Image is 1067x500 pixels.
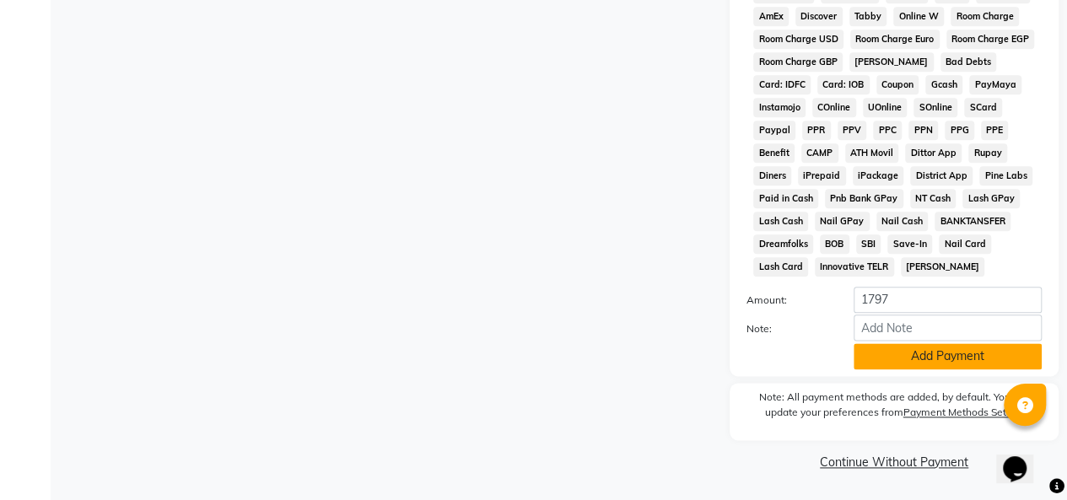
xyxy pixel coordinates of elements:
span: UOnline [863,98,908,117]
span: Room Charge Euro [850,30,940,49]
span: Diners [753,166,791,185]
span: PPC [873,121,902,140]
label: Payment Methods Setting [903,405,1024,420]
span: Paypal [753,121,795,140]
span: Room Charge EGP [946,30,1035,49]
span: Nail Cash [876,212,929,231]
span: PPR [802,121,831,140]
span: Lash GPay [962,189,1020,208]
span: PPG [945,121,974,140]
span: PPE [981,121,1009,140]
span: SBI [856,234,881,254]
span: SCard [964,98,1002,117]
span: iPackage [853,166,904,185]
span: Lash Card [753,257,808,277]
span: Room Charge GBP [753,52,843,72]
span: SOnline [913,98,957,117]
span: iPrepaid [798,166,846,185]
span: PayMaya [969,75,1021,94]
span: Dreamfolks [753,234,813,254]
span: Card: IDFC [753,75,811,94]
span: [PERSON_NAME] [849,52,934,72]
span: District App [910,166,973,185]
span: [PERSON_NAME] [901,257,985,277]
span: Pnb Bank GPay [825,189,903,208]
span: AmEx [753,7,789,26]
span: Gcash [925,75,962,94]
span: Discover [795,7,843,26]
span: Dittor App [905,143,962,163]
span: Save-In [887,234,932,254]
span: Online W [893,7,944,26]
span: Lash Cash [753,212,808,231]
input: Amount [854,287,1042,313]
span: Room Charge [951,7,1019,26]
span: Innovative TELR [815,257,894,277]
span: Benefit [753,143,795,163]
span: BOB [820,234,849,254]
label: Amount: [734,293,841,308]
span: Paid in Cash [753,189,818,208]
span: Tabby [849,7,887,26]
button: Add Payment [854,343,1042,369]
span: NT Cash [910,189,957,208]
span: Room Charge USD [753,30,843,49]
span: Pine Labs [979,166,1032,185]
span: Coupon [876,75,919,94]
span: Bad Debts [940,52,997,72]
span: PPV [838,121,867,140]
iframe: chat widget [996,433,1050,483]
label: Note: All payment methods are added, by default. You can update your preferences from [746,390,1042,427]
label: Note: [734,321,841,336]
span: BANKTANSFER [935,212,1010,231]
span: CAMP [801,143,838,163]
span: Instamojo [753,98,806,117]
input: Add Note [854,315,1042,341]
span: Nail Card [939,234,991,254]
span: ATH Movil [845,143,899,163]
span: PPN [908,121,938,140]
span: COnline [812,98,856,117]
span: Rupay [968,143,1007,163]
span: Nail GPay [815,212,870,231]
span: Card: IOB [817,75,870,94]
a: Continue Without Payment [733,454,1055,471]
